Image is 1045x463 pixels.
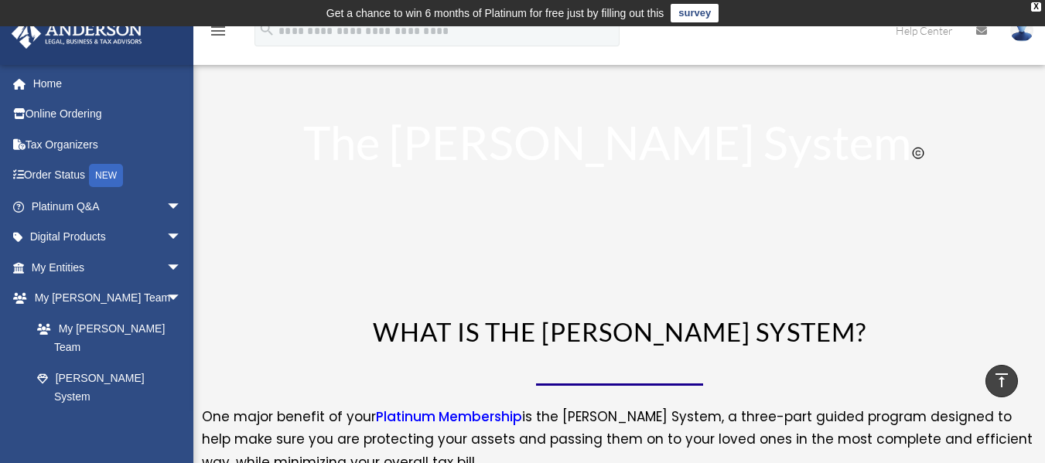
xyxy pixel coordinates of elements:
[11,252,205,283] a: My Entitiesarrow_drop_down
[985,365,1018,397] a: vertical_align_top
[258,21,275,38] i: search
[671,4,719,22] a: survey
[1031,2,1041,12] div: close
[7,19,147,49] img: Anderson Advisors Platinum Portal
[1010,19,1033,42] img: User Pic
[11,222,205,253] a: Digital Productsarrow_drop_down
[166,283,197,315] span: arrow_drop_down
[278,119,960,173] h1: The [PERSON_NAME] System
[22,313,205,363] a: My [PERSON_NAME] Team
[209,22,227,40] i: menu
[22,363,197,412] a: [PERSON_NAME] System
[11,129,205,160] a: Tax Organizers
[166,191,197,223] span: arrow_drop_down
[11,68,205,99] a: Home
[326,4,664,22] div: Get a chance to win 6 months of Platinum for free just by filling out this
[166,222,197,254] span: arrow_drop_down
[373,316,866,347] span: WHAT IS THE [PERSON_NAME] SYSTEM?
[209,27,227,40] a: menu
[11,99,205,130] a: Online Ordering
[11,283,205,314] a: My [PERSON_NAME] Teamarrow_drop_down
[89,164,123,187] div: NEW
[11,191,205,222] a: Platinum Q&Aarrow_drop_down
[376,407,522,434] a: Platinum Membership
[166,252,197,284] span: arrow_drop_down
[11,160,205,192] a: Order StatusNEW
[992,371,1011,390] i: vertical_align_top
